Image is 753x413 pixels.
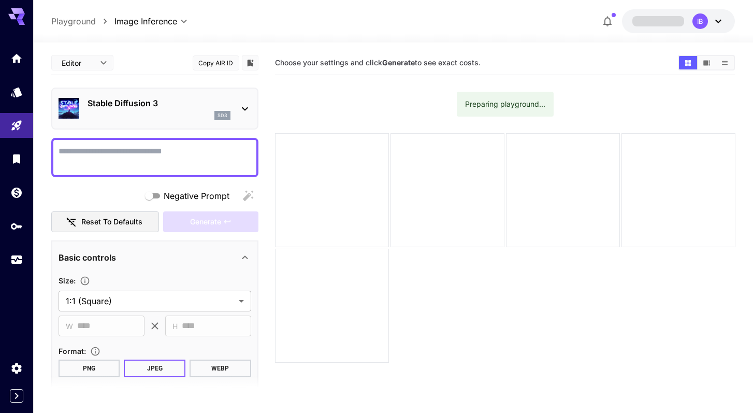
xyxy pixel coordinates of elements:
span: Format : [59,347,86,355]
div: Playground [10,119,23,132]
button: Show images in list view [716,56,734,69]
p: Basic controls [59,251,116,264]
button: Show images in video view [698,56,716,69]
a: Playground [51,15,96,27]
nav: breadcrumb [51,15,114,27]
span: Image Inference [114,15,177,27]
button: IB [622,9,735,33]
div: Wallet [10,186,23,199]
button: PNG [59,360,120,377]
button: WEBP [190,360,251,377]
div: Usage [10,253,23,266]
p: sd3 [218,112,227,119]
div: Settings [10,362,23,375]
div: Stable Diffusion 3sd3 [59,93,251,124]
div: Models [10,86,23,98]
b: Generate [382,58,415,67]
button: Copy AIR ID [193,55,239,70]
span: Editor [62,58,94,68]
div: API Keys [10,220,23,233]
button: Expand sidebar [10,389,23,403]
span: Negative Prompt [164,190,229,202]
button: Choose the file format for the output image. [86,346,105,357]
button: Reset to defaults [51,211,159,233]
p: Stable Diffusion 3 [88,97,230,109]
span: Choose your settings and click to see exact costs. [275,58,481,67]
div: Basic controls [59,245,251,270]
div: Library [10,152,23,165]
button: JPEG [124,360,185,377]
button: Add to library [245,56,255,69]
span: 1:1 (Square) [66,295,235,307]
div: IB [692,13,708,29]
span: Size : [59,276,76,285]
span: H [172,320,178,332]
div: Show images in grid viewShow images in video viewShow images in list view [678,55,735,70]
div: Preparing playground... [465,95,545,113]
div: Home [10,52,23,65]
span: W [66,320,73,332]
button: Show images in grid view [679,56,697,69]
button: Adjust the dimensions of the generated image by specifying its width and height in pixels, or sel... [76,276,94,286]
